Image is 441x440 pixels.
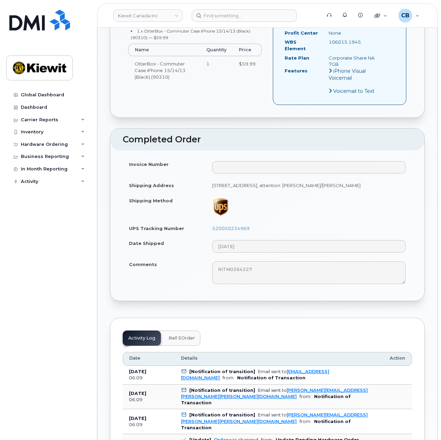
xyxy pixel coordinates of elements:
[181,355,198,361] span: Details
[168,335,195,341] span: Bell eOrder
[200,56,233,84] td: 1
[123,135,412,144] h2: Completed Order
[212,261,406,284] textarea: RITM0264227
[323,55,385,68] div: Corporate Share NA 7GB
[285,68,308,74] label: Features
[189,369,255,374] b: [Notification of transition]
[131,28,250,40] small: 1 x OtterBox - Commuter Case iPhone 15/14/13 (Black) (90310) — $59.99
[237,375,305,380] b: Notification of Transaction
[394,9,424,23] div: Cory Benes
[129,369,146,374] b: [DATE]
[370,9,392,23] div: Quicklinks
[129,225,184,232] label: UPS Tracking Number
[192,9,297,22] input: Find something...
[129,182,174,189] label: Shipping Address
[129,416,146,421] b: [DATE]
[285,39,318,52] label: WBS Element
[128,44,200,56] th: Name
[383,352,412,366] th: Action
[212,197,230,217] img: ups-065b5a60214998095c38875261380b7f924ec8f6fe06ec167ae1927634933c50.png
[129,422,168,428] div: 06:09
[411,410,436,435] iframe: Messenger Launcher
[285,30,318,36] label: Profit Center
[223,375,234,380] span: from:
[323,30,385,36] div: None
[189,412,255,417] b: [Notification of transition]
[129,391,146,396] b: [DATE]
[212,226,250,231] a: 520050234969
[189,388,255,393] b: [Notification of transition]
[206,178,412,193] td: [STREET_ADDRESS], attention: [PERSON_NAME]/[PERSON_NAME]
[181,388,368,399] a: [PERSON_NAME][EMAIL_ADDRESS][PERSON_NAME][PERSON_NAME][DOMAIN_NAME]
[129,161,168,168] label: Invoice Number
[129,355,140,361] span: Date
[129,397,168,403] div: 06:09
[233,44,262,56] th: Price
[181,412,368,424] a: [PERSON_NAME][EMAIL_ADDRESS][PERSON_NAME][PERSON_NAME][DOMAIN_NAME]
[129,375,168,381] div: 06:09
[129,261,157,268] label: Comments
[113,9,183,22] a: Kiewit Canada Inc
[329,68,366,81] span: iPhone Visual Voicemail
[181,412,368,424] div: Email sent to
[401,11,409,20] span: CB
[300,394,311,399] span: from:
[323,39,385,45] div: 106015.1945
[233,56,262,84] td: $59.99
[129,240,164,247] label: Date Shipped
[333,88,374,94] span: Voicemail to Text
[129,197,173,204] label: Shipping Method
[200,44,233,56] th: Quantity
[285,55,309,61] label: Rate Plan
[181,388,368,399] div: Email sent to
[300,419,311,424] span: from:
[128,56,200,84] td: OtterBox - Commuter Case iPhone 15/14/13 (Black) (90310)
